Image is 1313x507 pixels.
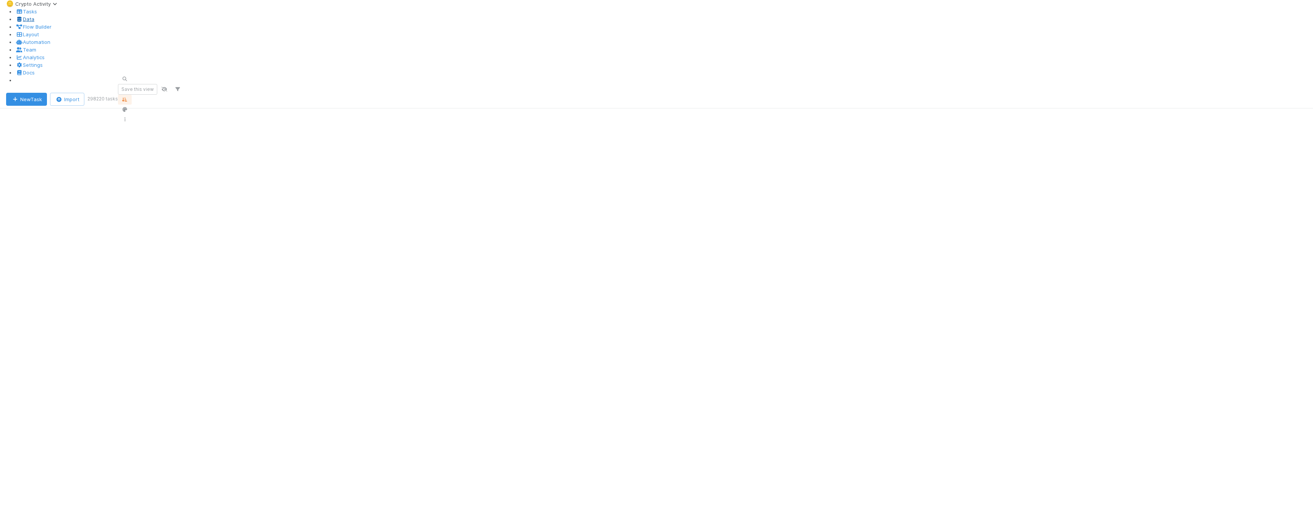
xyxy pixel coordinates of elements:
button: NewTask [6,93,47,106]
a: Automation [15,39,50,45]
a: Tasks [15,8,37,15]
span: Crypto Activity [15,1,60,7]
span: 🪙 [6,0,14,7]
a: Docs [15,69,35,76]
a: Data [15,16,34,22]
a: Analytics [15,54,45,60]
a: Layout [15,31,39,37]
a: Team [15,47,36,53]
small: 298220 tasks [87,95,118,102]
button: Import [50,93,84,106]
a: Settings [15,62,43,68]
button: Save this view [118,84,157,95]
a: Flow Builder [15,24,52,30]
